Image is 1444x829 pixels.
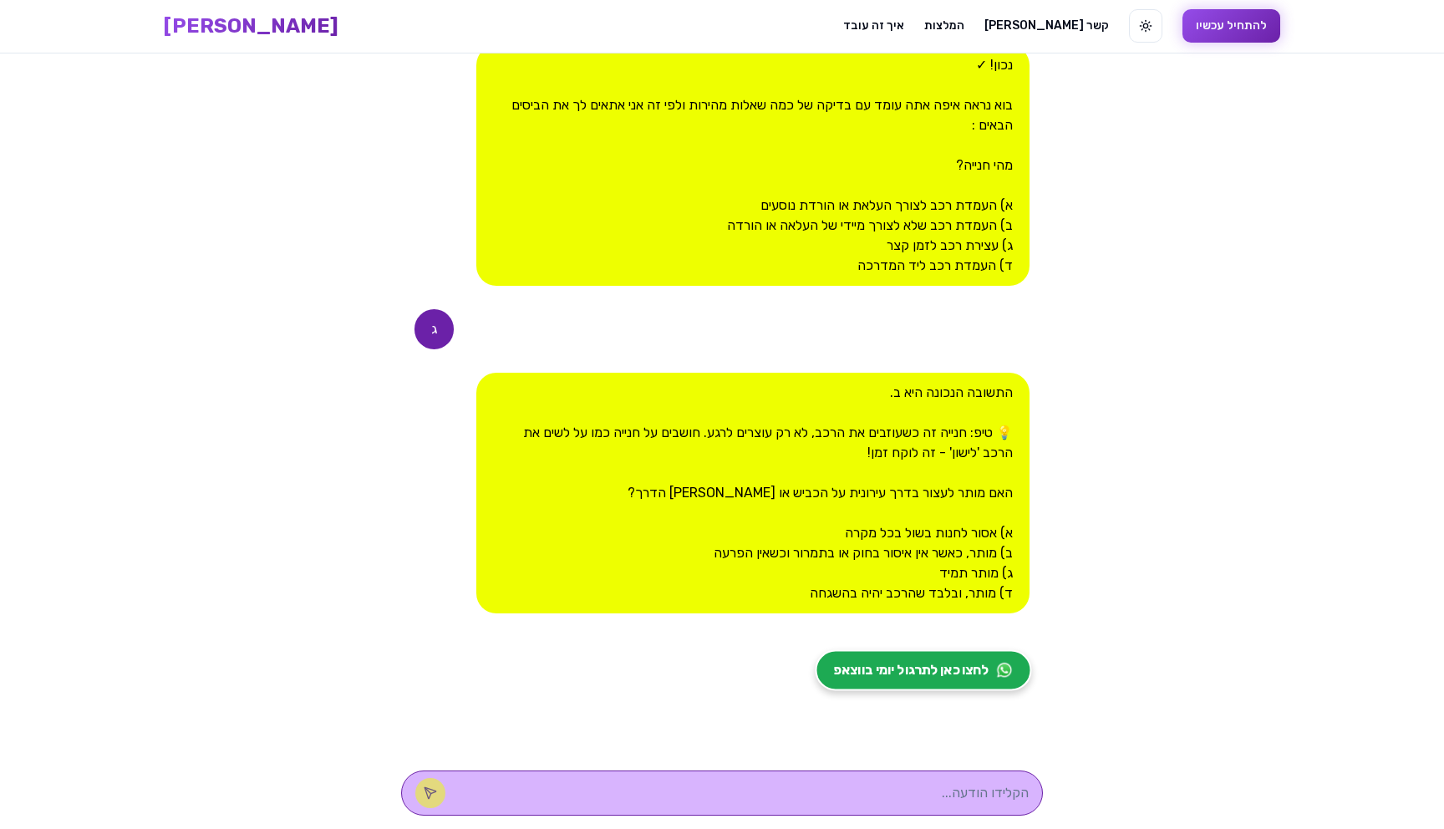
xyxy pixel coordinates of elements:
[924,18,964,34] a: המלצות
[476,373,1030,613] div: התשובה הנכונה היא ב. 💡 טיפ: חנייה זה כשעוזבים את הרכב, לא רק עוצרים לרגע. חושבים על חנייה כמו על ...
[476,45,1030,286] div: נכון! ✓ בוא נראה איפה אתה עומד עם בדיקה של כמה שאלות מהירות ולפי זה אני אתאים לך את הביסים הבאים ...
[834,660,989,680] span: לחצו כאן לתרגול יומי בווצאפ
[984,18,1109,34] a: [PERSON_NAME] קשר
[843,18,904,34] a: איך זה עובד
[164,13,338,39] a: [PERSON_NAME]
[1182,9,1280,43] button: להתחיל עכשיו
[815,650,1031,691] a: לחצו כאן לתרגול יומי בווצאפ
[414,309,454,349] div: ג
